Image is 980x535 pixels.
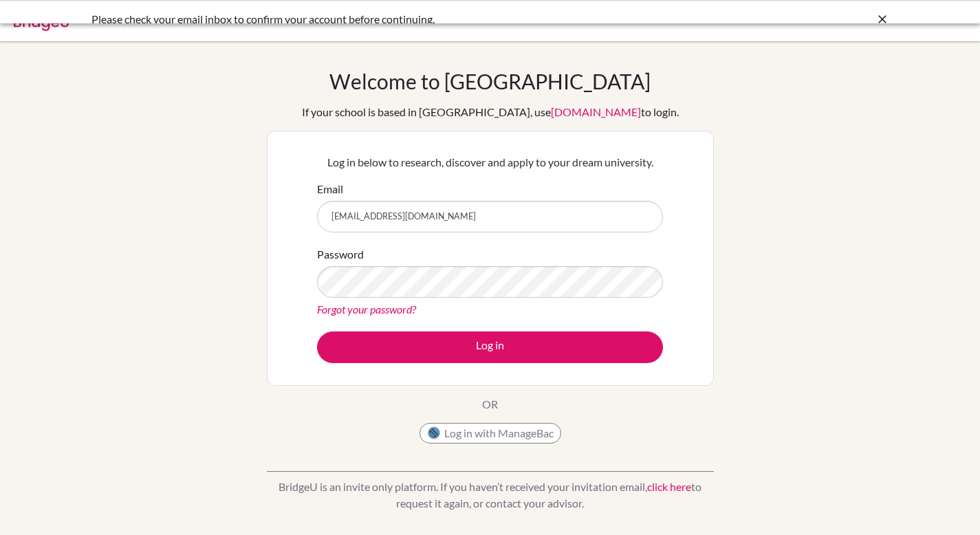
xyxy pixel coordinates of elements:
[551,105,641,118] a: [DOMAIN_NAME]
[317,181,343,197] label: Email
[647,480,691,493] a: click here
[482,396,498,413] p: OR
[317,303,416,316] a: Forgot your password?
[317,154,663,171] p: Log in below to research, discover and apply to your dream university.
[302,104,679,120] div: If your school is based in [GEOGRAPHIC_DATA], use to login.
[317,331,663,363] button: Log in
[91,11,683,28] div: Please check your email inbox to confirm your account before continuing.
[329,69,651,94] h1: Welcome to [GEOGRAPHIC_DATA]
[267,479,714,512] p: BridgeU is an invite only platform. If you haven’t received your invitation email, to request it ...
[420,423,561,444] button: Log in with ManageBac
[317,246,364,263] label: Password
